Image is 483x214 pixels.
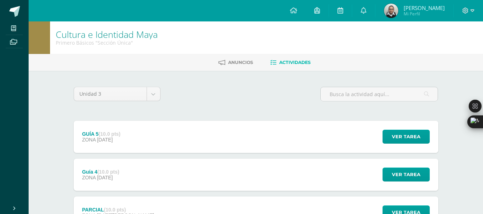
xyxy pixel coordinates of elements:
span: Ver tarea [392,168,420,181]
strong: (10.0 pts) [99,131,120,137]
span: Ver tarea [392,130,420,143]
div: PARCIAL [82,207,154,213]
button: Ver tarea [383,130,430,144]
a: Actividades [270,57,311,68]
div: GUÍA 5 [82,131,120,137]
span: Anuncios [228,60,253,65]
span: ZONA [82,175,95,180]
button: Ver tarea [383,168,430,181]
strong: (10.0 pts) [104,207,126,213]
input: Busca la actividad aquí... [321,87,438,101]
span: Unidad 3 [79,87,141,101]
h1: Cultura e Identidad Maya [56,29,158,39]
img: d155ee57f74522c7e748519f524156f7.png [384,4,398,18]
span: ZONA [82,137,95,143]
div: Primero Básicos 'Sección Única' [56,39,158,46]
span: Actividades [279,60,311,65]
div: Guía 4 [82,169,119,175]
span: [DATE] [97,137,113,143]
a: Cultura e Identidad Maya [56,28,158,40]
span: Mi Perfil [404,11,445,17]
a: Anuncios [218,57,253,68]
span: [DATE] [97,175,113,180]
strong: (10.0 pts) [97,169,119,175]
span: [PERSON_NAME] [404,4,445,11]
a: Unidad 3 [74,87,160,101]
